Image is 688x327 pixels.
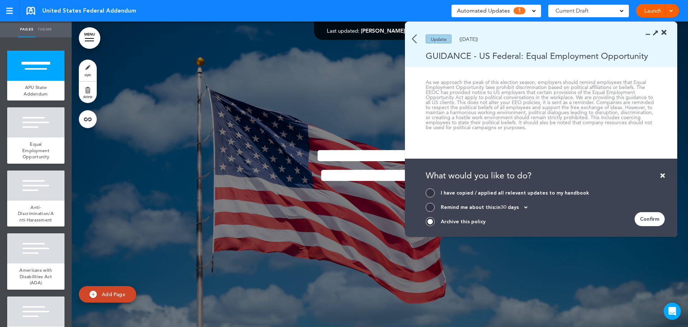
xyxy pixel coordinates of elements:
[457,6,510,16] span: Automated Updates
[327,28,433,33] div: —
[79,60,97,81] a: style
[664,303,681,320] div: Open Intercom Messenger
[513,7,525,14] span: 1
[18,22,36,37] a: Pages
[555,6,588,16] span: Current Draft
[7,81,64,101] a: APU State Addendum
[36,22,54,37] a: Theme
[441,204,496,211] span: Remind me about this:
[426,80,659,130] div: As we approach the peak of this election season, employers should remind employees that Equal Emp...
[426,34,451,43] div: Update
[360,314,365,320] span: —
[426,169,665,188] div: What would you like to do?
[90,291,97,298] img: add.svg
[412,34,417,43] img: back.svg
[22,141,49,160] span: Equal Employment Opportunity
[441,190,589,196] div: I have copied / applied all relevant updates to my handbook
[19,267,52,286] span: Americans with Disabilities Act (ADA)
[7,201,64,227] a: Anti-Discrimination/Anti-Harassment
[79,27,100,49] a: MENU
[83,94,92,99] span: delete
[102,291,125,298] span: Add Page
[327,27,359,34] span: Last updated:
[635,212,665,226] div: Confirm
[405,50,656,62] div: GUIDANCE - US Federal: Equal Employment Opportunity
[79,81,97,103] a: delete
[367,314,413,320] span: APU State Addendum
[7,263,64,290] a: Americans with Disabilities Act (ADA)
[7,137,64,164] a: Equal Employment Opportunity
[18,204,54,223] span: Anti-Discrimination/Anti-Harassment
[24,84,48,97] span: APU State Addendum
[496,205,527,210] div: in
[42,7,136,15] span: United States Federal Addendum
[79,286,136,303] a: Add Page
[641,4,664,18] a: Launch
[85,73,91,77] span: style
[441,218,486,225] div: Archive this policy
[361,27,410,34] span: [PERSON_NAME]…
[501,205,519,210] span: 30 days
[459,37,478,42] div: ([DATE])
[347,314,359,320] span: 1 / 13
